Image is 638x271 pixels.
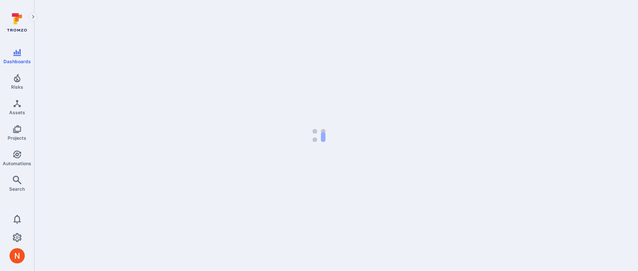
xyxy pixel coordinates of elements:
span: Assets [9,110,25,115]
button: Expand navigation menu [29,12,38,21]
i: Expand navigation menu [30,14,36,20]
span: Projects [8,135,26,141]
span: Dashboards [3,59,31,64]
img: ACg8ocIprwjrgDQnDsNSk9Ghn5p5-B8DpAKWoJ5Gi9syOE4K59tr4Q=s96-c [10,248,25,263]
span: Search [9,186,25,192]
div: Neeren Patki [10,248,25,263]
span: Risks [11,84,23,90]
span: Automations [3,161,31,166]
